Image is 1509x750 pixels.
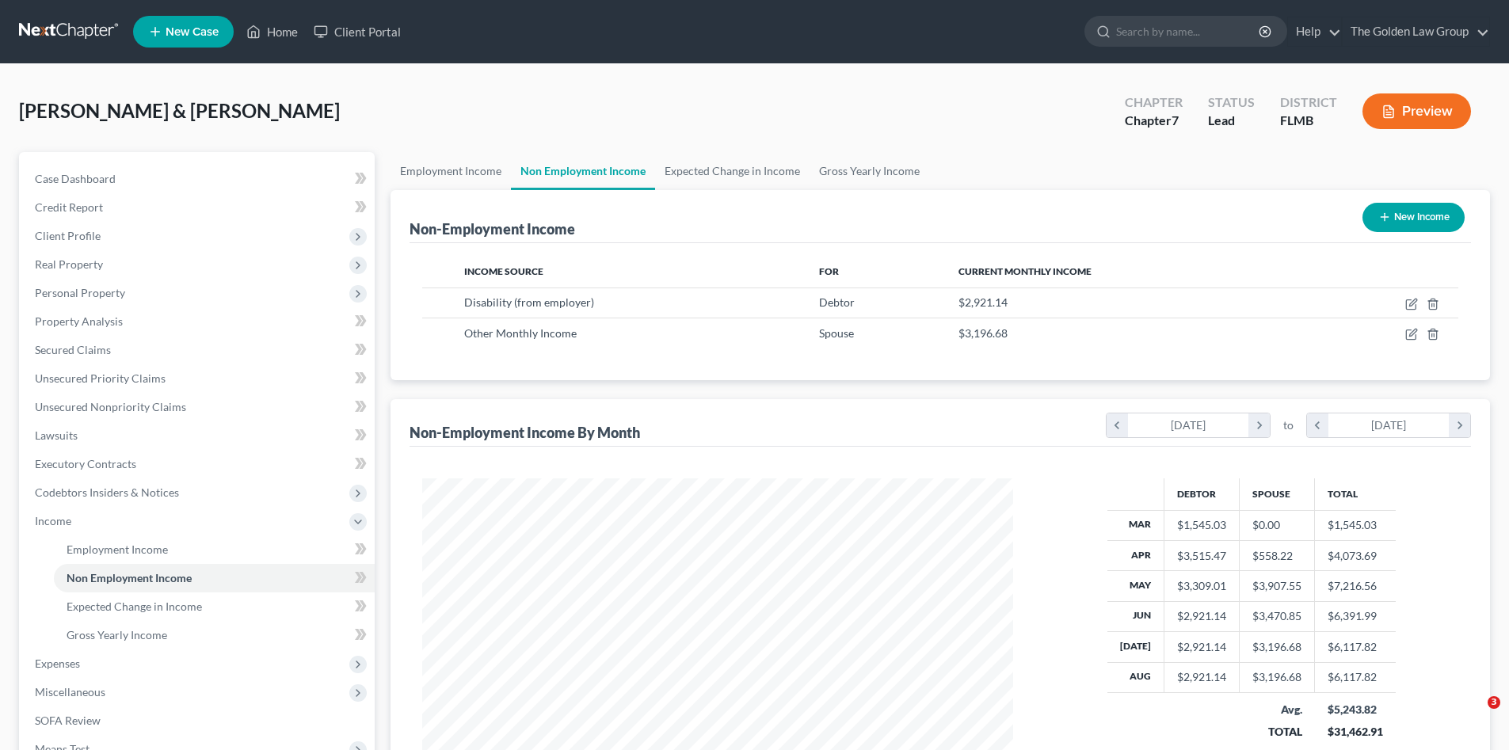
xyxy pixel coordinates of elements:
[35,685,105,699] span: Miscellaneous
[35,257,103,271] span: Real Property
[22,421,375,450] a: Lawsuits
[819,265,839,277] span: For
[958,265,1092,277] span: Current Monthly Income
[35,286,125,299] span: Personal Property
[1107,413,1128,437] i: chevron_left
[35,457,136,470] span: Executory Contracts
[67,543,168,556] span: Employment Income
[1164,478,1240,510] th: Debtor
[1328,702,1383,718] div: $5,243.82
[1252,639,1301,655] div: $3,196.68
[67,628,167,641] span: Gross Yearly Income
[819,295,855,309] span: Debtor
[958,326,1008,340] span: $3,196.68
[1455,696,1493,734] iframe: Intercom live chat
[1283,417,1294,433] span: to
[1280,93,1337,112] div: District
[35,514,71,527] span: Income
[306,17,409,46] a: Client Portal
[1107,662,1164,692] th: Aug
[22,193,375,222] a: Credit Report
[22,393,375,421] a: Unsecured Nonpriority Claims
[464,295,594,309] span: Disability (from employer)
[54,535,375,564] a: Employment Income
[22,364,375,393] a: Unsecured Priority Claims
[391,152,511,190] a: Employment Income
[1107,601,1164,631] th: Jun
[1315,540,1396,570] td: $4,073.69
[1315,510,1396,540] td: $1,545.03
[35,229,101,242] span: Client Profile
[410,219,575,238] div: Non-Employment Income
[35,343,111,356] span: Secured Claims
[35,657,80,670] span: Expenses
[35,200,103,214] span: Credit Report
[22,706,375,735] a: SOFA Review
[1252,517,1301,533] div: $0.00
[1362,203,1465,232] button: New Income
[35,172,116,185] span: Case Dashboard
[1252,724,1302,740] div: TOTAL
[1328,724,1383,740] div: $31,462.91
[1107,632,1164,662] th: [DATE]
[1315,601,1396,631] td: $6,391.99
[1208,93,1255,112] div: Status
[1280,112,1337,130] div: FLMB
[1125,93,1183,112] div: Chapter
[1177,608,1226,624] div: $2,921.14
[35,400,186,413] span: Unsecured Nonpriority Claims
[1488,696,1500,709] span: 3
[22,450,375,478] a: Executory Contracts
[1172,112,1179,128] span: 7
[1288,17,1341,46] a: Help
[1315,662,1396,692] td: $6,117.82
[464,326,577,340] span: Other Monthly Income
[238,17,306,46] a: Home
[19,99,340,122] span: [PERSON_NAME] & [PERSON_NAME]
[511,152,655,190] a: Non Employment Income
[1252,669,1301,685] div: $3,196.68
[1315,632,1396,662] td: $6,117.82
[1128,413,1249,437] div: [DATE]
[1177,669,1226,685] div: $2,921.14
[410,423,640,442] div: Non-Employment Income By Month
[22,307,375,336] a: Property Analysis
[1252,578,1301,594] div: $3,907.55
[35,714,101,727] span: SOFA Review
[22,165,375,193] a: Case Dashboard
[35,428,78,442] span: Lawsuits
[655,152,810,190] a: Expected Change in Income
[1177,578,1226,594] div: $3,309.01
[1248,413,1270,437] i: chevron_right
[1252,702,1302,718] div: Avg.
[1116,17,1261,46] input: Search by name...
[1315,478,1396,510] th: Total
[1315,571,1396,601] td: $7,216.56
[54,621,375,649] a: Gross Yearly Income
[1125,112,1183,130] div: Chapter
[464,265,543,277] span: Income Source
[54,592,375,621] a: Expected Change in Income
[819,326,854,340] span: Spouse
[1343,17,1489,46] a: The Golden Law Group
[67,571,192,584] span: Non Employment Income
[35,485,179,499] span: Codebtors Insiders & Notices
[1362,93,1471,129] button: Preview
[35,371,166,385] span: Unsecured Priority Claims
[1328,413,1450,437] div: [DATE]
[1449,413,1470,437] i: chevron_right
[67,600,202,613] span: Expected Change in Income
[1240,478,1315,510] th: Spouse
[54,564,375,592] a: Non Employment Income
[1252,548,1301,564] div: $558.22
[1107,540,1164,570] th: Apr
[810,152,929,190] a: Gross Yearly Income
[1307,413,1328,437] i: chevron_left
[1107,510,1164,540] th: Mar
[1177,517,1226,533] div: $1,545.03
[958,295,1008,309] span: $2,921.14
[166,26,219,38] span: New Case
[35,314,123,328] span: Property Analysis
[1208,112,1255,130] div: Lead
[22,336,375,364] a: Secured Claims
